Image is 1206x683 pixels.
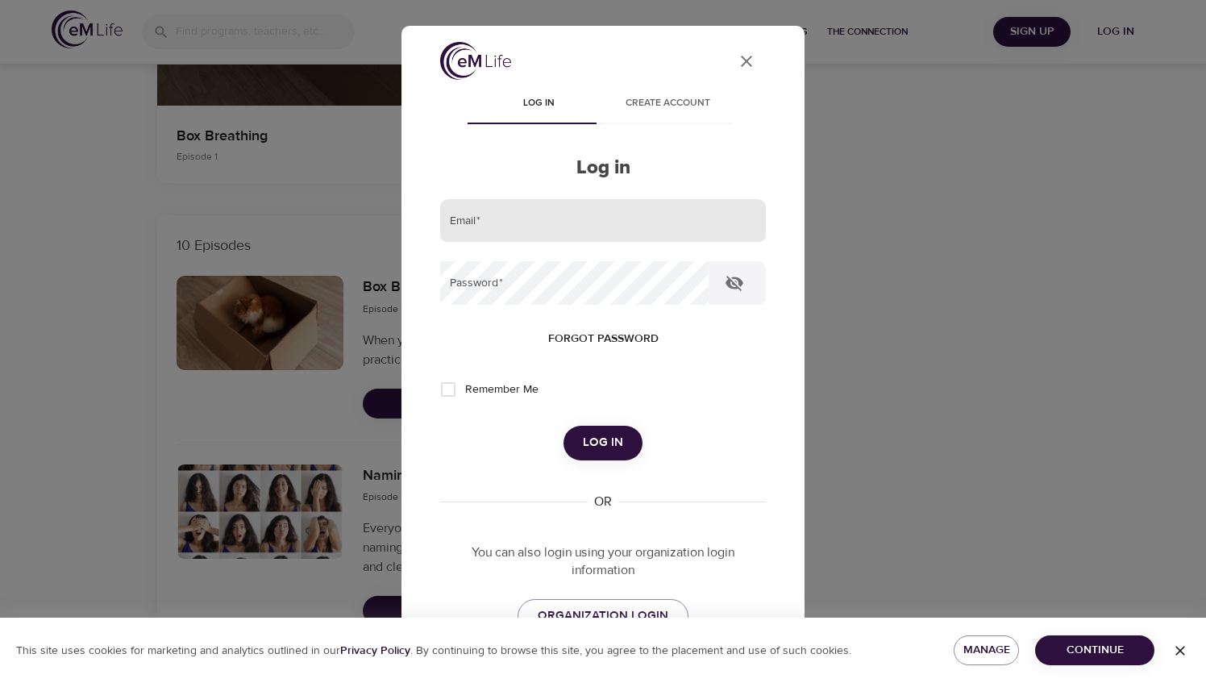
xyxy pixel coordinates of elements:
button: Forgot password [542,324,665,354]
b: Privacy Policy [340,643,410,658]
button: Log in [563,426,643,460]
h2: Log in [440,156,766,180]
span: Forgot password [548,329,659,349]
button: close [727,42,766,81]
span: Continue [1048,640,1142,660]
img: logo [440,42,511,80]
span: Manage [967,640,1007,660]
div: disabled tabs example [440,85,766,124]
span: Log in [484,95,593,112]
a: ORGANIZATION LOGIN [518,599,688,633]
div: OR [588,493,618,511]
span: Log in [583,432,623,453]
span: ORGANIZATION LOGIN [538,606,668,627]
p: You can also login using your organization login information [440,543,766,581]
span: Create account [613,95,722,112]
span: Remember Me [465,381,539,398]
